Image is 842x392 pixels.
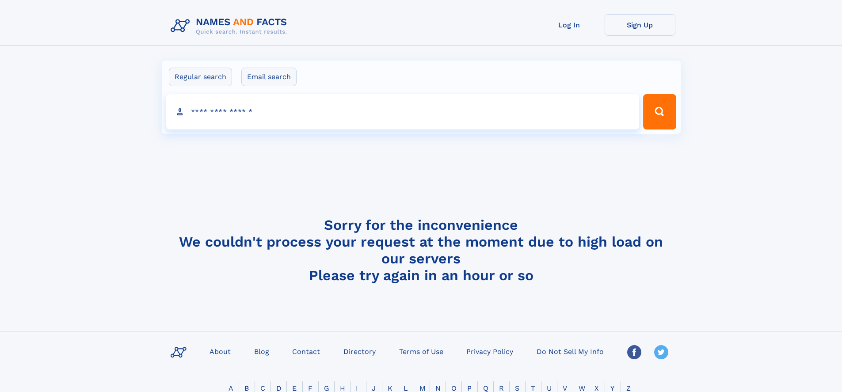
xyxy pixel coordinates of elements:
a: Log In [534,14,605,36]
input: search input [166,94,640,129]
a: Blog [251,345,273,358]
img: Twitter [654,345,668,359]
img: Logo Names and Facts [167,14,294,38]
a: Privacy Policy [463,345,517,358]
img: Facebook [627,345,641,359]
a: Contact [289,345,324,358]
a: About [206,345,234,358]
a: Sign Up [605,14,675,36]
a: Terms of Use [396,345,447,358]
h4: Sorry for the inconvenience We couldn't process your request at the moment due to high load on ou... [167,217,675,284]
label: Regular search [169,68,232,86]
label: Email search [241,68,297,86]
a: Do Not Sell My Info [533,345,607,358]
button: Search Button [643,94,676,129]
a: Directory [340,345,379,358]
